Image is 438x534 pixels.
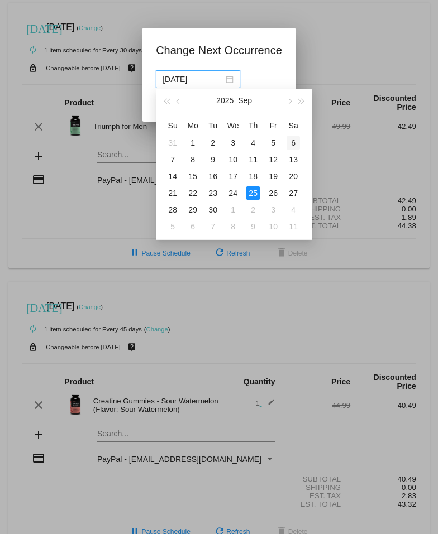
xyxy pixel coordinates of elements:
div: 9 [206,153,220,166]
th: Sat [283,117,303,134]
div: 22 [186,186,199,200]
div: 28 [166,203,179,217]
td: 9/14/2025 [163,168,183,185]
input: Select date [163,73,223,85]
td: 9/2/2025 [203,134,223,151]
td: 9/9/2025 [203,151,223,168]
div: 11 [287,220,300,233]
button: Next month (PageDown) [283,89,295,112]
div: 13 [287,153,300,166]
th: Wed [223,117,243,134]
button: 2025 [216,89,234,112]
div: 26 [266,186,280,200]
td: 9/13/2025 [283,151,303,168]
div: 2 [206,136,220,150]
h1: Change Next Occurrence [156,41,282,59]
button: Previous month (PageUp) [173,89,185,112]
td: 9/7/2025 [163,151,183,168]
div: 19 [266,170,280,183]
td: 9/1/2025 [183,134,203,151]
td: 9/18/2025 [243,168,263,185]
th: Thu [243,117,263,134]
div: 6 [287,136,300,150]
div: 10 [266,220,280,233]
td: 9/22/2025 [183,185,203,201]
div: 8 [186,153,199,166]
th: Mon [183,117,203,134]
div: 17 [226,170,240,183]
th: Sun [163,117,183,134]
td: 10/1/2025 [223,201,243,218]
th: Tue [203,117,223,134]
div: 3 [266,203,280,217]
div: 12 [266,153,280,166]
td: 9/3/2025 [223,134,243,151]
td: 10/9/2025 [243,218,263,235]
td: 10/6/2025 [183,218,203,235]
td: 10/4/2025 [283,201,303,218]
div: 23 [206,186,220,200]
div: 5 [166,220,179,233]
div: 7 [206,220,220,233]
td: 9/26/2025 [263,185,283,201]
td: 9/25/2025 [243,185,263,201]
td: 9/23/2025 [203,185,223,201]
td: 9/28/2025 [163,201,183,218]
td: 9/29/2025 [183,201,203,218]
td: 9/6/2025 [283,134,303,151]
td: 9/4/2025 [243,134,263,151]
td: 10/3/2025 [263,201,283,218]
div: 25 [246,186,260,200]
td: 10/10/2025 [263,218,283,235]
td: 10/8/2025 [223,218,243,235]
div: 9 [246,220,260,233]
div: 14 [166,170,179,183]
td: 10/2/2025 [243,201,263,218]
div: 29 [186,203,199,217]
td: 9/15/2025 [183,168,203,185]
td: 9/10/2025 [223,151,243,168]
div: 8 [226,220,240,233]
div: 5 [266,136,280,150]
td: 9/24/2025 [223,185,243,201]
div: 24 [226,186,240,200]
div: 16 [206,170,220,183]
div: 4 [287,203,300,217]
div: 1 [186,136,199,150]
td: 9/19/2025 [263,168,283,185]
td: 9/12/2025 [263,151,283,168]
td: 10/7/2025 [203,218,223,235]
td: 9/17/2025 [223,168,243,185]
td: 10/5/2025 [163,218,183,235]
div: 18 [246,170,260,183]
div: 27 [287,186,300,200]
td: 8/31/2025 [163,134,183,151]
div: 6 [186,220,199,233]
td: 9/8/2025 [183,151,203,168]
td: 9/16/2025 [203,168,223,185]
td: 9/5/2025 [263,134,283,151]
div: 30 [206,203,220,217]
td: 9/30/2025 [203,201,223,218]
div: 7 [166,153,179,166]
button: Last year (Control + left) [160,89,173,112]
div: 20 [287,170,300,183]
td: 10/11/2025 [283,218,303,235]
div: 31 [166,136,179,150]
div: 1 [226,203,240,217]
div: 2 [246,203,260,217]
div: 3 [226,136,240,150]
button: Next year (Control + right) [296,89,308,112]
td: 9/20/2025 [283,168,303,185]
button: Sep [238,89,252,112]
div: 11 [246,153,260,166]
div: 15 [186,170,199,183]
div: 4 [246,136,260,150]
div: 21 [166,186,179,200]
th: Fri [263,117,283,134]
td: 9/21/2025 [163,185,183,201]
td: 9/27/2025 [283,185,303,201]
td: 9/11/2025 [243,151,263,168]
div: 10 [226,153,240,166]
